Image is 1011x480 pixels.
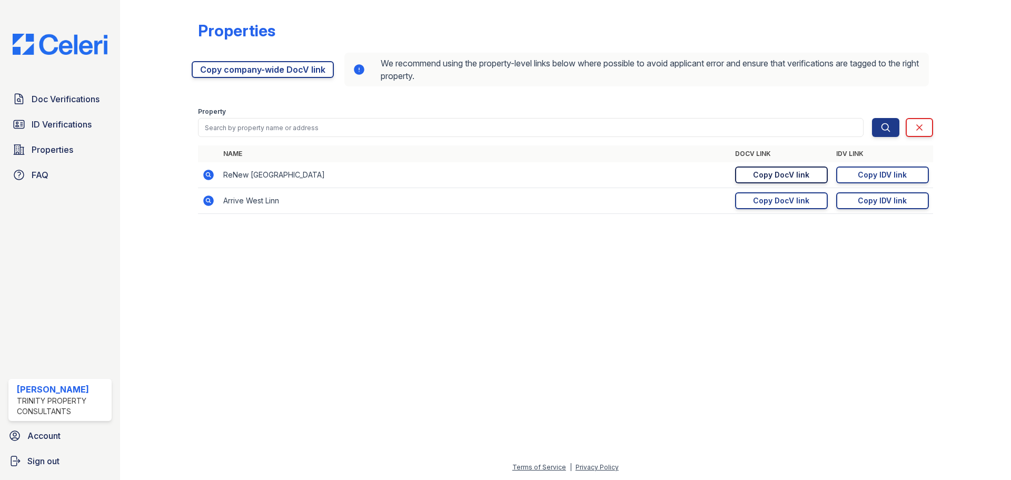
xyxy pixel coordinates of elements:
[32,118,92,131] span: ID Verifications
[731,145,832,162] th: DocV Link
[753,195,809,206] div: Copy DocV link
[858,170,907,180] div: Copy IDV link
[858,195,907,206] div: Copy IDV link
[219,145,731,162] th: Name
[344,53,929,86] div: We recommend using the property-level links below where possible to avoid applicant error and ens...
[576,463,619,471] a: Privacy Policy
[219,188,731,214] td: Arrive West Linn
[219,162,731,188] td: ReNew [GEOGRAPHIC_DATA]
[32,169,48,181] span: FAQ
[27,455,60,467] span: Sign out
[17,396,107,417] div: Trinity Property Consultants
[8,89,112,110] a: Doc Verifications
[8,114,112,135] a: ID Verifications
[836,166,929,183] a: Copy IDV link
[735,192,828,209] a: Copy DocV link
[198,21,275,40] div: Properties
[832,145,933,162] th: IDV Link
[32,143,73,156] span: Properties
[192,61,334,78] a: Copy company-wide DocV link
[735,166,828,183] a: Copy DocV link
[512,463,566,471] a: Terms of Service
[17,383,107,396] div: [PERSON_NAME]
[4,425,116,446] a: Account
[753,170,809,180] div: Copy DocV link
[8,164,112,185] a: FAQ
[198,118,864,137] input: Search by property name or address
[836,192,929,209] a: Copy IDV link
[32,93,100,105] span: Doc Verifications
[8,139,112,160] a: Properties
[198,107,226,116] label: Property
[4,450,116,472] a: Sign out
[570,463,572,471] div: |
[27,429,61,442] span: Account
[4,34,116,55] img: CE_Logo_Blue-a8612792a0a2168367f1c8372b55b34899dd931a85d93a1a3d3e32e68fde9ad4.png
